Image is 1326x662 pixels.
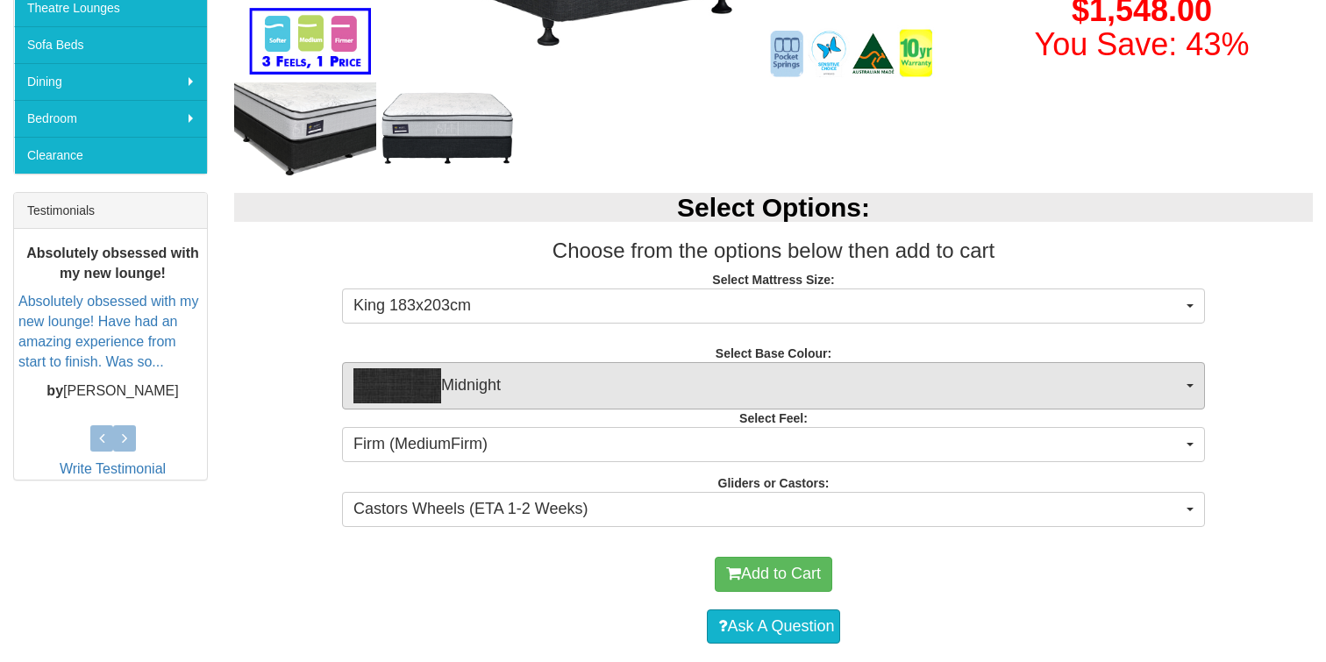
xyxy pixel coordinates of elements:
[353,498,1182,521] span: Castors Wheels (ETA 1-2 Weeks)
[234,239,1313,262] h3: Choose from the options below then add to cart
[342,427,1205,462] button: Firm (MediumFirm)
[18,294,198,369] a: Absolutely obsessed with my new lounge! Have had an amazing experience from start to finish. Was ...
[677,193,870,222] b: Select Options:
[342,288,1205,324] button: King 183x203cm
[60,461,166,476] a: Write Testimonial
[739,411,808,425] strong: Select Feel:
[14,63,207,100] a: Dining
[1035,26,1250,62] font: You Save: 43%
[707,609,839,644] a: Ask A Question
[716,346,831,360] strong: Select Base Colour:
[14,26,207,63] a: Sofa Beds
[353,433,1182,456] span: Firm (MediumFirm)
[353,368,441,403] img: Midnight
[14,100,207,137] a: Bedroom
[342,362,1205,409] button: MidnightMidnight
[715,557,832,592] button: Add to Cart
[353,295,1182,317] span: King 183x203cm
[342,492,1205,527] button: Castors Wheels (ETA 1-2 Weeks)
[712,273,834,287] strong: Select Mattress Size:
[14,193,207,229] div: Testimonials
[26,246,198,281] b: Absolutely obsessed with my new lounge!
[14,137,207,174] a: Clearance
[46,383,63,398] b: by
[18,381,207,402] p: [PERSON_NAME]
[353,368,1182,403] span: Midnight
[718,476,830,490] strong: Gliders or Castors:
